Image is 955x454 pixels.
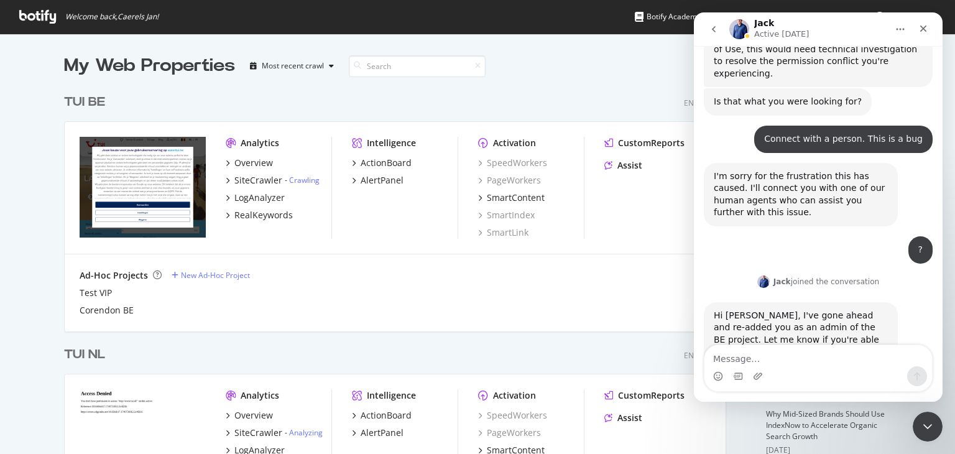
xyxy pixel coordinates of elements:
[618,389,685,402] div: CustomReports
[181,270,250,280] div: New Ad-Hoc Project
[604,412,642,424] a: Assist
[226,157,273,169] a: Overview
[766,409,885,442] a: Why Mid-Sized Brands Should Use IndexNow to Accelerate Organic Search Growth
[352,157,412,169] a: ActionBoard
[234,209,293,221] div: RealKeywords
[478,174,541,187] a: PageWorkers
[80,287,112,299] a: Test VIP
[64,53,235,78] div: My Web Properties
[59,359,69,369] button: Upload attachment
[604,389,685,402] a: CustomReports
[478,157,547,169] a: SpeedWorkers
[285,175,320,185] div: -
[234,427,282,439] div: SiteCrawler
[478,209,535,221] a: SmartIndex
[226,427,323,439] a: SiteCrawler- Analyzing
[493,137,536,149] div: Activation
[913,412,943,442] iframe: Intercom live chat
[262,62,324,70] div: Most recent crawl
[478,409,547,422] div: SpeedWorkers
[478,427,541,439] div: PageWorkers
[361,427,404,439] div: AlertPanel
[684,98,726,108] div: Enterprise
[361,409,412,422] div: ActionBoard
[20,297,194,407] div: Hi [PERSON_NAME], I've gone ahead and re-added you as an admin of the BE project. Let me know if ...
[367,137,416,149] div: Intelligence
[64,93,110,111] a: TUI BE
[10,290,204,414] div: Hi [PERSON_NAME], I've gone ahead and re-added you as an admin of the BE project. Let me know if ...
[226,192,285,204] a: LogAnalyzer
[478,192,545,204] a: SmartContent
[64,346,110,364] a: TUI NL
[234,409,273,422] div: Overview
[172,270,250,280] a: New Ad-Hoc Project
[226,409,273,422] a: Overview
[487,192,545,204] div: SmartContent
[352,427,404,439] a: AlertPanel
[801,11,865,23] div: Organizations
[241,389,279,402] div: Analytics
[234,174,282,187] div: SiteCrawler
[10,290,239,442] div: Jack says…
[478,226,528,239] a: SmartLink
[617,159,642,172] div: Assist
[890,11,929,22] span: Caerels Jan
[352,174,404,187] a: AlertPanel
[694,12,943,402] iframe: Intercom live chat
[618,137,685,149] div: CustomReports
[19,359,29,369] button: Emoji picker
[241,137,279,149] div: Analytics
[80,269,148,282] div: Ad-Hoc Projects
[349,55,486,77] input: Search
[234,192,285,204] div: LogAnalyzer
[65,12,159,22] span: Welcome back, Caerels Jan !
[361,157,412,169] div: ActionBoard
[80,137,206,238] img: tui.be
[361,174,404,187] div: AlertPanel
[213,354,233,374] button: Send a message…
[234,157,273,169] div: Overview
[285,427,323,438] div: -
[617,412,642,424] div: Assist
[245,56,339,76] button: Most recent crawl
[289,427,323,438] a: Analyzing
[604,159,642,172] a: Assist
[289,175,320,185] a: Crawling
[684,350,726,361] div: Enterprise
[493,389,536,402] div: Activation
[352,409,412,422] a: ActionBoard
[604,137,685,149] a: CustomReports
[226,209,293,221] a: RealKeywords
[64,93,105,111] div: TUI BE
[64,346,105,364] div: TUI NL
[80,304,134,317] a: Corendon BE
[226,174,320,187] a: SiteCrawler- Crawling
